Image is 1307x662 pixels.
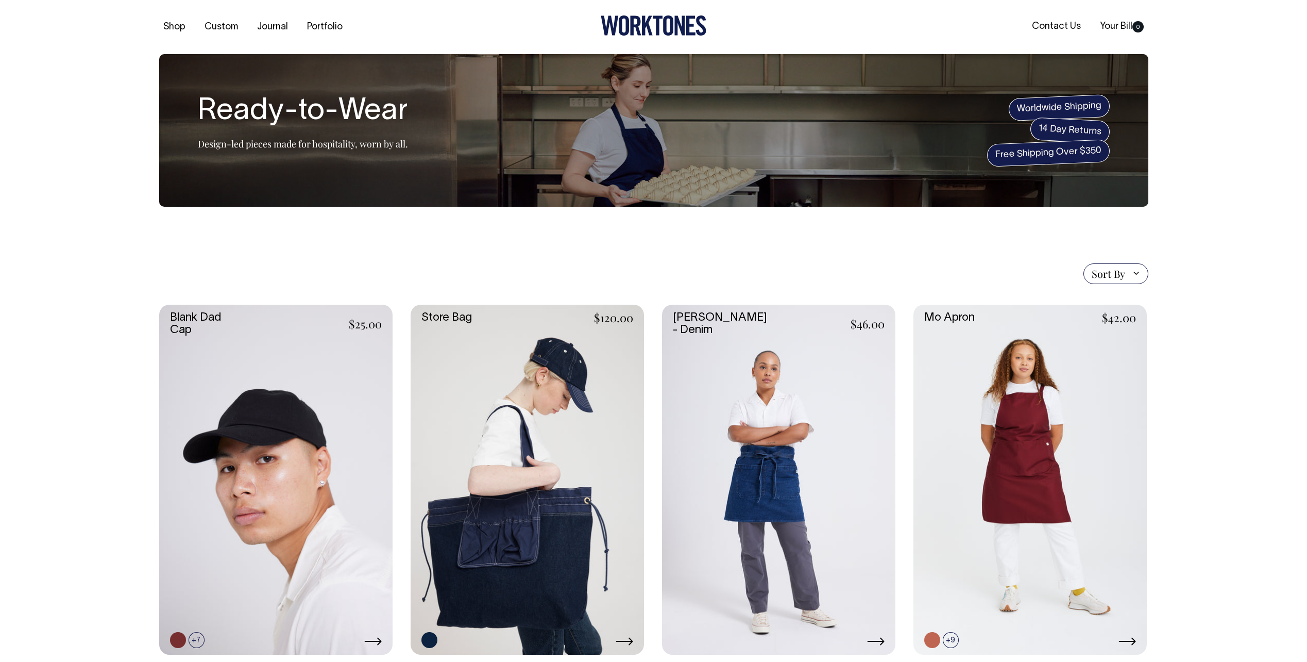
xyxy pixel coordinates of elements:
[303,19,347,36] a: Portfolio
[159,19,190,36] a: Shop
[253,19,292,36] a: Journal
[1132,21,1144,32] span: 0
[198,138,408,150] p: Design-led pieces made for hospitality, worn by all.
[1008,94,1110,121] span: Worldwide Shipping
[1029,117,1110,144] span: 14 Day Returns
[1092,268,1125,280] span: Sort By
[1028,18,1085,35] a: Contact Us
[987,139,1110,167] span: Free Shipping Over $350
[1096,18,1148,35] a: Your Bill0
[189,632,205,648] span: +7
[200,19,242,36] a: Custom
[943,632,959,648] span: +9
[198,95,408,128] h1: Ready-to-Wear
